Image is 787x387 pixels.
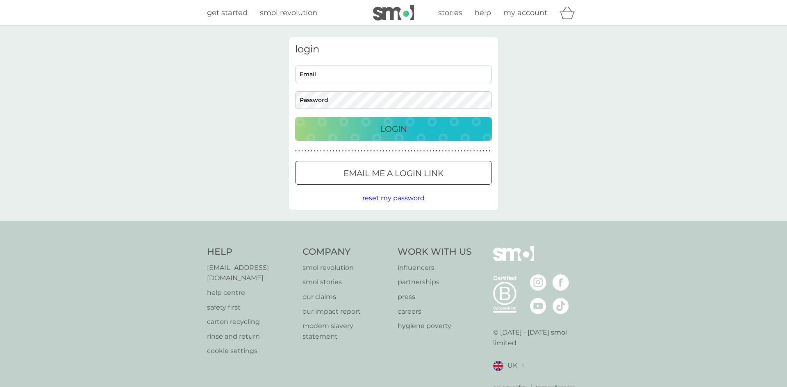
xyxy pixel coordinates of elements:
[348,149,350,153] p: ●
[295,43,492,55] h3: login
[503,7,547,19] a: my account
[455,149,456,153] p: ●
[303,292,390,302] a: our claims
[303,263,390,273] a: smol revolution
[473,149,475,153] p: ●
[476,149,478,153] p: ●
[448,149,450,153] p: ●
[486,149,487,153] p: ●
[333,149,334,153] p: ●
[361,149,362,153] p: ●
[439,149,441,153] p: ●
[442,149,444,153] p: ●
[323,149,325,153] p: ●
[398,321,472,331] a: hygiene poverty
[326,149,328,153] p: ●
[530,274,546,291] img: visit the smol Instagram page
[305,149,306,153] p: ●
[395,149,397,153] p: ●
[367,149,368,153] p: ●
[207,7,248,19] a: get started
[470,149,472,153] p: ●
[493,361,503,371] img: UK flag
[207,331,294,342] a: rinse and return
[408,149,409,153] p: ●
[398,263,472,273] a: influencers
[461,149,462,153] p: ●
[386,149,387,153] p: ●
[451,149,453,153] p: ●
[355,149,356,153] p: ●
[345,149,347,153] p: ●
[503,8,547,17] span: my account
[398,292,472,302] a: press
[433,149,434,153] p: ●
[392,149,393,153] p: ●
[364,149,366,153] p: ●
[411,149,412,153] p: ●
[303,277,390,287] p: smol stories
[358,149,359,153] p: ●
[493,246,534,274] img: smol
[260,8,317,17] span: smol revolution
[398,277,472,287] a: partnerships
[438,8,462,17] span: stories
[295,149,297,153] p: ●
[438,7,462,19] a: stories
[308,149,309,153] p: ●
[376,149,378,153] p: ●
[295,117,492,141] button: Login
[303,246,390,258] h4: Company
[336,149,337,153] p: ●
[430,149,431,153] p: ●
[207,8,248,17] span: get started
[493,327,580,348] p: © [DATE] - [DATE] smol limited
[373,5,414,20] img: smol
[475,8,491,17] span: help
[467,149,469,153] p: ●
[426,149,428,153] p: ●
[417,149,419,153] p: ●
[489,149,491,153] p: ●
[351,149,353,153] p: ●
[301,149,303,153] p: ●
[458,149,459,153] p: ●
[303,306,390,317] a: our impact report
[207,287,294,298] a: help centre
[405,149,406,153] p: ●
[420,149,422,153] p: ●
[339,149,341,153] p: ●
[530,298,546,314] img: visit the smol Youtube page
[464,149,466,153] p: ●
[295,161,492,185] button: Email me a login link
[507,360,517,371] span: UK
[260,7,317,19] a: smol revolution
[414,149,416,153] p: ●
[343,167,444,180] p: Email me a login link
[317,149,318,153] p: ●
[553,298,569,314] img: visit the smol Tiktok page
[314,149,316,153] p: ●
[383,149,384,153] p: ●
[298,149,300,153] p: ●
[560,5,580,21] div: basket
[207,263,294,283] a: [EMAIL_ADDRESS][DOMAIN_NAME]
[475,7,491,19] a: help
[207,346,294,356] a: cookie settings
[553,274,569,291] img: visit the smol Facebook page
[445,149,447,153] p: ●
[207,302,294,313] a: safety first
[303,321,390,342] p: modern slavery statement
[423,149,425,153] p: ●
